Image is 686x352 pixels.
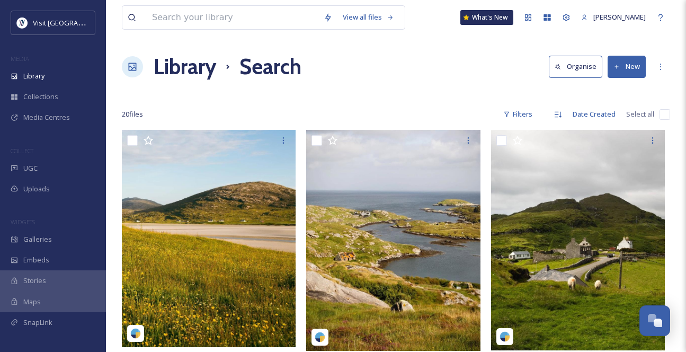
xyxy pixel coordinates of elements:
button: Organise [549,56,602,77]
img: snapsea-logo.png [500,331,510,342]
span: Select all [626,109,654,119]
span: COLLECT [11,147,33,155]
img: katrinainscotland-18038367608365010.jpg [491,130,667,350]
a: Library [154,51,216,83]
img: Untitled%20design%20%2897%29.png [17,17,28,28]
span: Uploads [23,184,50,194]
span: Library [23,71,44,81]
button: Open Chat [639,305,670,336]
span: Media Centres [23,112,70,122]
span: MEDIA [11,55,29,63]
div: Filters [498,104,538,125]
span: Embeds [23,255,49,265]
span: UGC [23,163,38,173]
span: Stories [23,276,46,286]
span: [PERSON_NAME] [593,12,646,22]
input: Search your library [147,6,318,29]
a: [PERSON_NAME] [576,7,651,28]
span: WIDGETS [11,218,35,226]
button: New [608,56,646,77]
span: Visit [GEOGRAPHIC_DATA] [33,17,115,28]
div: Date Created [567,104,621,125]
h1: Search [239,51,301,83]
span: 20 file s [122,109,143,119]
a: View all files [337,7,399,28]
img: snapsea-logo.png [130,328,141,339]
img: snapsea-logo.png [315,332,325,342]
span: Galleries [23,234,52,244]
a: What's New [460,10,513,25]
img: katrinainscotland-18047497067630398.jpg [122,130,296,347]
span: Maps [23,297,41,307]
span: Collections [23,92,58,102]
img: katrinainscotland-18088871056669501.jpg [306,130,483,350]
span: SnapLink [23,318,52,328]
a: Organise [549,56,608,77]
